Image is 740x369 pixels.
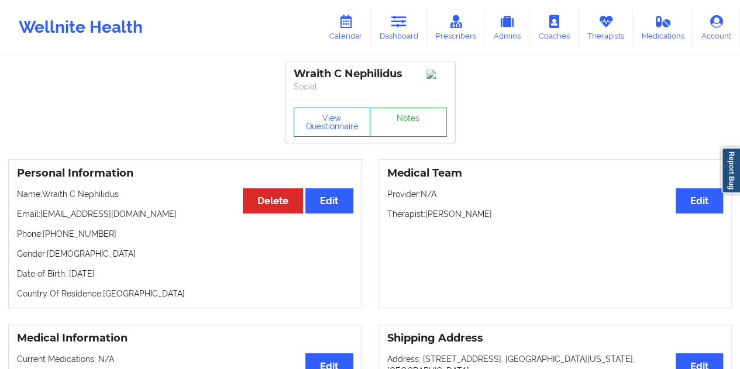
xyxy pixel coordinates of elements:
p: Name: Wraith C Nephilidus [17,188,353,200]
h3: Medical Information [17,332,353,345]
button: Edit [676,188,723,213]
p: Gender: [DEMOGRAPHIC_DATA] [17,248,353,260]
button: Edit [305,188,353,213]
h3: Medical Team [387,167,724,180]
p: Email: [EMAIL_ADDRESS][DOMAIN_NAME] [17,208,353,220]
h3: Shipping Address [387,332,724,345]
a: Coaches [530,8,579,47]
button: View Questionnaire [294,108,371,137]
a: Account [693,8,740,47]
a: Notes [370,108,447,137]
a: Admins [484,8,530,47]
h3: Personal Information [17,167,353,180]
p: Date of Birth: [DATE] [17,268,353,280]
p: Therapist: [PERSON_NAME] [387,208,724,220]
a: Dashboard [371,8,427,47]
p: Provider: N/A [387,188,724,200]
p: Phone: [PHONE_NUMBER] [17,228,353,240]
a: Prescribers [427,8,485,47]
div: Wraith C Nephilidus [294,67,447,81]
a: Report Bug [721,147,740,194]
p: Current Medications: N/A [17,353,353,365]
a: Medications [633,8,693,47]
button: Delete [243,188,303,213]
p: Country Of Residence: [GEOGRAPHIC_DATA] [17,288,353,299]
a: Therapists [579,8,633,47]
p: Social [294,81,447,92]
img: Image%2Fplaceholer-image.png [426,70,447,79]
a: Calendar [321,8,371,47]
